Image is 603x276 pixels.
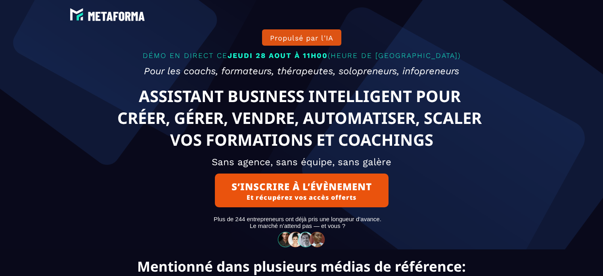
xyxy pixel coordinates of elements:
[276,231,328,247] img: 32586e8465b4242308ef789b458fc82f_community-people.png
[68,6,147,23] img: e6894688e7183536f91f6cf1769eef69_LOGO_BLANC.png
[262,29,341,46] button: Propulsé par l'IA
[54,49,549,62] p: DÉMO EN DIRECT CE (HEURE DE [GEOGRAPHIC_DATA])
[54,152,549,172] h2: Sans agence, sans équipe, sans galère
[54,62,549,81] h2: Pour les coachs, formateurs, thérapeutes, solopreneurs, infopreneurs
[228,51,328,60] span: JEUDI 28 AOUT À 11H00
[215,174,389,207] button: S’INSCRIRE À L’ÉVÈNEMENTEt récupérez vos accès offerts
[91,83,512,152] text: ASSISTANT BUSINESS INTELLIGENT POUR CRÉER, GÉRER, VENDRE, AUTOMATISER, SCALER VOS FORMATIONS ET C...
[46,214,549,231] text: Plus de 244 entrepreneurs ont déjà pris une longueur d’avance. Le marché n’attend pas — et vous ?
